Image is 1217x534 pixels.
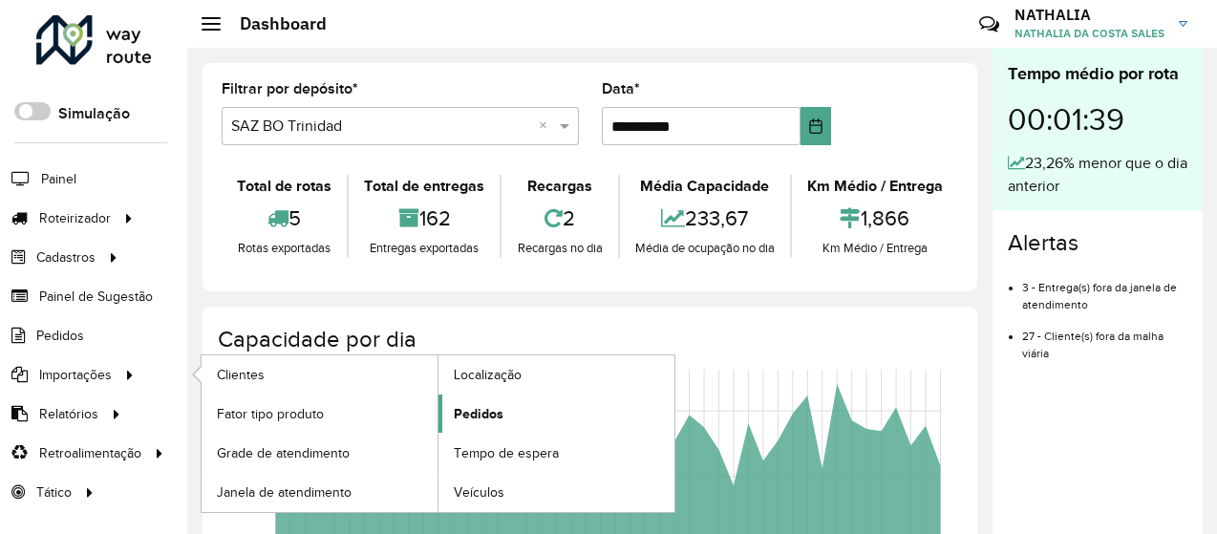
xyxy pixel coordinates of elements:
a: Fator tipo produto [202,395,438,433]
label: Data [602,77,640,100]
label: Filtrar por depósito [222,77,358,100]
span: Pedidos [454,404,503,424]
span: Veículos [454,482,504,502]
span: Fator tipo produto [217,404,324,424]
div: Entregas exportadas [353,239,495,258]
label: Simulação [58,102,130,125]
div: Total de entregas [353,175,495,198]
span: Cadastros [36,247,96,267]
li: 27 - Cliente(s) fora da malha viária [1022,313,1187,362]
div: 162 [353,198,495,239]
h4: Capacidade por dia [218,326,958,353]
a: Tempo de espera [438,434,674,472]
div: Média de ocupação no dia [625,239,785,258]
span: Painel de Sugestão [39,287,153,307]
button: Choose Date [801,107,831,145]
div: Rotas exportadas [226,239,342,258]
div: 1,866 [797,198,953,239]
span: NATHALIA DA COSTA SALES [1014,25,1164,42]
div: Recargas no dia [506,239,612,258]
div: Km Médio / Entrega [797,175,953,198]
div: 5 [226,198,342,239]
a: Contato Rápido [969,4,1010,45]
span: Localização [454,365,522,385]
a: Veículos [438,473,674,511]
a: Janela de atendimento [202,473,438,511]
div: 2 [506,198,612,239]
div: 233,67 [625,198,785,239]
span: Clear all [539,115,555,138]
div: 00:01:39 [1008,87,1187,152]
span: Retroalimentação [39,443,141,463]
span: Relatórios [39,404,98,424]
div: Tempo médio por rota [1008,61,1187,87]
h3: NATHALIA [1014,6,1164,24]
span: Tático [36,482,72,502]
span: Painel [41,169,76,189]
h2: Dashboard [221,13,327,34]
a: Clientes [202,355,438,394]
span: Grade de atendimento [217,443,350,463]
span: Pedidos [36,326,84,346]
span: Roteirizador [39,208,111,228]
div: Média Capacidade [625,175,785,198]
span: Tempo de espera [454,443,559,463]
h4: Alertas [1008,229,1187,257]
a: Localização [438,355,674,394]
a: Pedidos [438,395,674,433]
div: Recargas [506,175,612,198]
div: 23,26% menor que o dia anterior [1008,152,1187,198]
span: Janela de atendimento [217,482,352,502]
span: Clientes [217,365,265,385]
div: Km Médio / Entrega [797,239,953,258]
span: Importações [39,365,112,385]
div: Total de rotas [226,175,342,198]
a: Grade de atendimento [202,434,438,472]
li: 3 - Entrega(s) fora da janela de atendimento [1022,265,1187,313]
